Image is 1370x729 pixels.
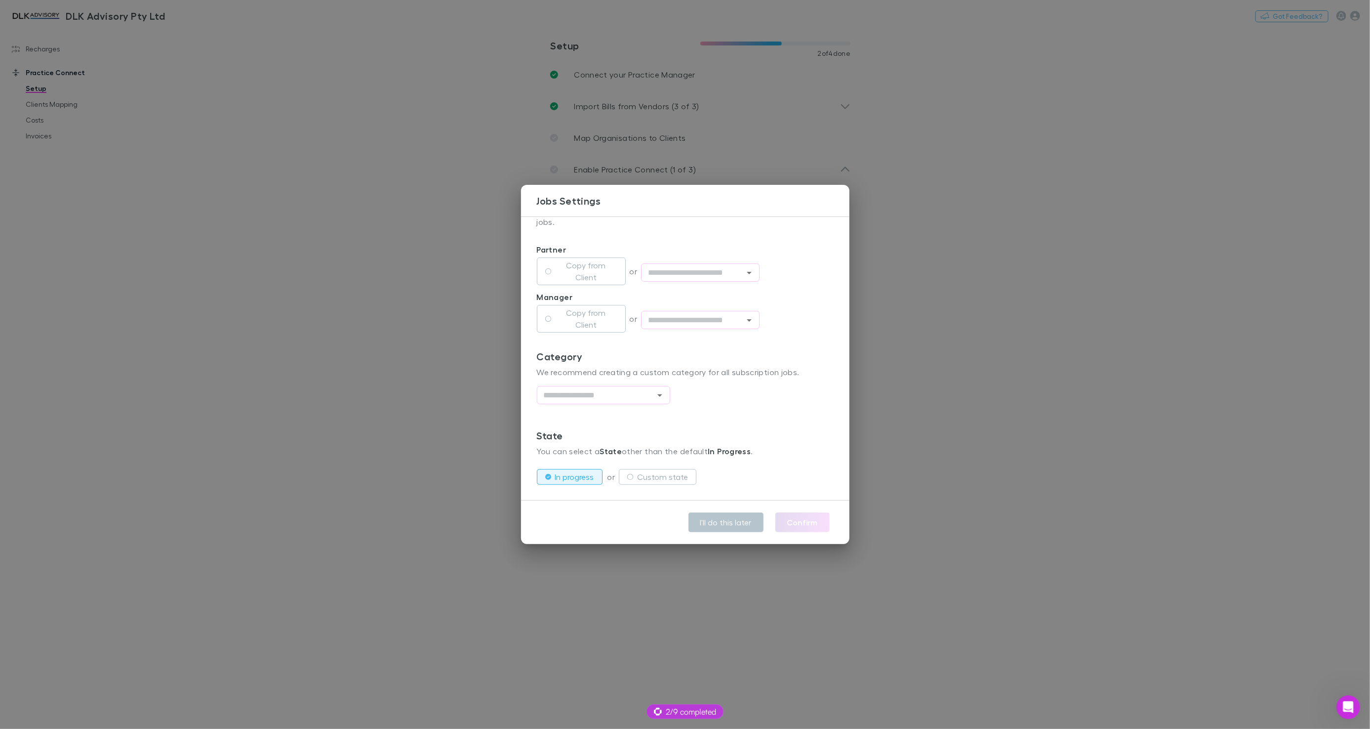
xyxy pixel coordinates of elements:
p: We recommend creating a custom category for all subscription jobs. [537,366,834,378]
p: How can we help? [20,87,178,104]
div: Setup BECS/BACS Direct Debit on Stripe [14,205,183,223]
p: Manager [537,291,834,303]
strong: State [600,446,622,456]
div: Do you email a PDF copy of the invoice to clients? [14,242,183,270]
div: Do you email a PDF copy of the invoice to clients? [20,246,165,266]
span: Messages [82,333,116,340]
button: I'll do this later [688,513,764,532]
div: The purpose of Email Headers (CC & Reply-To) in Setup [20,180,165,201]
button: Copy from Client [537,305,626,333]
h3: Category [537,350,834,362]
label: Copy from Client [555,307,617,331]
span: Search for help [20,158,80,168]
button: Custom state [619,469,696,485]
h3: Jobs Settings [537,195,849,207]
p: or [607,471,619,483]
button: Open [653,388,667,402]
div: The purpose of Email Headers (CC & Reply-To) in Setup [14,176,183,205]
label: Custom state [637,471,688,483]
p: Partner [537,244,834,256]
button: Open [742,266,756,280]
p: Hi [PERSON_NAME] [20,70,178,87]
label: In progress [555,471,594,483]
div: How to bulk import charges [14,223,183,242]
p: or [630,265,642,277]
button: Help [132,308,198,348]
button: Confirm [775,513,830,532]
div: Ask a question [10,116,188,143]
div: Profile image for Alex [20,16,40,36]
p: You can select a other than the default . [537,445,834,457]
span: Home [22,333,44,340]
label: Copy from Client [555,259,617,283]
span: Help [157,333,172,340]
button: In progress [537,469,603,485]
div: Ask a question [20,125,165,135]
iframe: Intercom live chat [1336,695,1360,719]
button: Copy from Client [537,257,626,285]
button: Search for help [14,153,183,172]
div: How to bulk import charges [20,227,165,238]
h3: State [537,429,834,441]
div: Setup BECS/BACS Direct Debit on Stripe [20,209,165,219]
div: Close [170,16,188,34]
button: Messages [66,308,131,348]
strong: In Progress [708,446,751,456]
button: Open [742,313,756,327]
p: or [630,313,642,325]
